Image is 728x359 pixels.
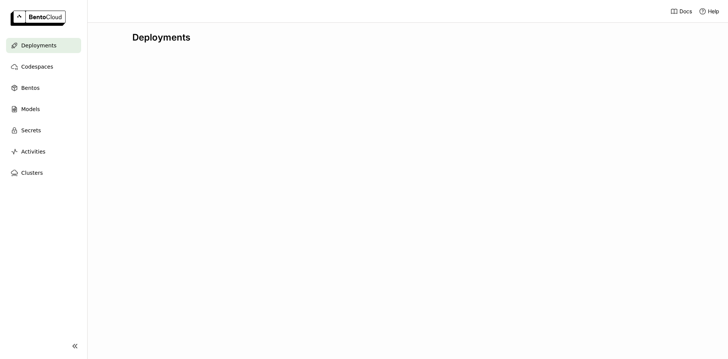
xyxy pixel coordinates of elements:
span: Help [708,8,719,15]
a: Docs [670,8,692,15]
span: Codespaces [21,62,53,71]
span: Bentos [21,83,39,92]
a: Bentos [6,80,81,96]
a: Activities [6,144,81,159]
span: Secrets [21,126,41,135]
div: Help [699,8,719,15]
span: Activities [21,147,45,156]
span: Docs [679,8,692,15]
span: Deployments [21,41,56,50]
a: Clusters [6,165,81,180]
span: Models [21,105,40,114]
a: Secrets [6,123,81,138]
a: Models [6,102,81,117]
div: Deployments [132,32,683,43]
span: Clusters [21,168,43,177]
img: logo [11,11,66,26]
